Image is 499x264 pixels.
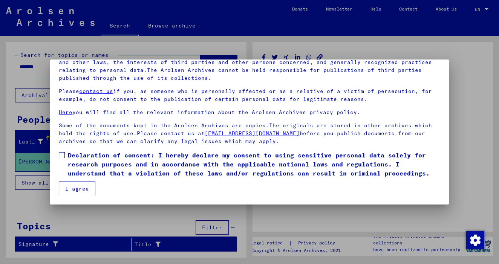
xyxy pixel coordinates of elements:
p: Please note that this portal on victims of Nazi [MEDICAL_DATA] contains sensitive data on identif... [59,43,440,82]
img: Change consent [466,231,484,249]
p: Some of the documents kept in the Arolsen Archives are copies.The originals are stored in other a... [59,122,440,145]
a: contact us [79,88,113,95]
button: I agree [59,182,95,196]
a: Here [59,109,72,116]
span: Declaration of consent: I hereby declare my consent to using sensitive personal data solely for r... [68,151,440,178]
a: [EMAIL_ADDRESS][DOMAIN_NAME] [205,130,300,137]
p: Please if you, as someone who is personally affected or as a relative of a victim of persecution,... [59,87,440,103]
p: you will find all the relevant information about the Arolsen Archives privacy policy. [59,108,440,116]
